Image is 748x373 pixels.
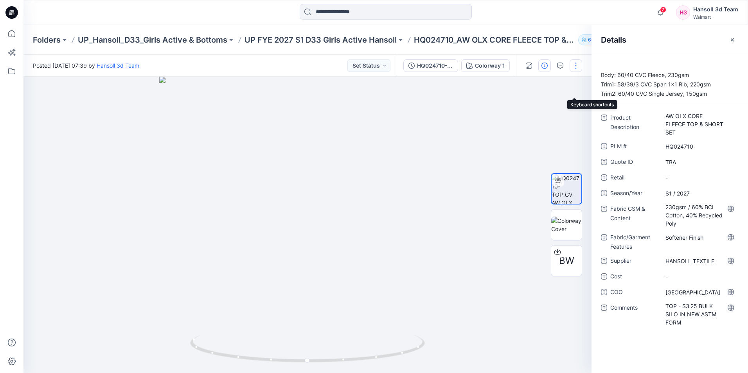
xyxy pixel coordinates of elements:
span: Cost [610,272,657,283]
span: Comments [610,303,657,327]
span: Vietnam [665,288,734,296]
a: UP FYE 2027 S1 D33 Girls Active Hansoll [245,34,397,45]
span: Posted [DATE] 07:39 by [33,61,139,70]
p: Body: 60/40 CVC Fleece, 230gsm Trim1: 58/39/3 CVC Span 1x1 Rib, 220gsm Trim2: 60/40 CVC Single Je... [592,70,748,99]
button: Details [538,59,551,72]
span: Season/Year [610,188,657,199]
span: Quote ID [610,157,657,168]
a: Folders [33,34,61,45]
div: HQ024710-TOP_GV_ AW OLX CORE FLEECE TOP & SHORT SET_PLUS [417,61,453,70]
span: Product Description [610,113,657,137]
span: Softener Finish [665,233,734,242]
button: Colorway 1 [461,59,510,72]
button: HQ024710-TOP_GV_ AW OLX CORE FLEECE TOP & SHORT SET_PLUS [403,59,458,72]
span: COO [610,287,657,298]
span: Supplier [610,256,657,267]
span: HANSOLL TEXTILE [665,257,734,265]
span: HQ024710 [665,142,734,151]
a: UP_Hansoll_D33_Girls Active & Bottoms [78,34,227,45]
span: BW [559,254,574,268]
h2: Details [601,35,626,45]
span: Fabric GSM & Content [610,204,657,228]
div: Colorway 1 [475,61,505,70]
span: 230gsm / 60% BCI Cotton, 40% Recycled Poly [665,203,734,228]
div: H3 [676,5,690,20]
span: - [665,174,734,182]
span: - [665,273,734,281]
span: PLM # [610,142,657,152]
p: 69 [588,36,594,44]
p: HQ024710_AW OLX CORE FLEECE TOP & SHORT SET_PLUS [414,34,575,45]
span: S1 / 2027 [665,189,734,197]
img: Colorway Cover [551,217,582,233]
span: TBA [665,158,734,166]
a: Hansoll 3d Team [97,62,139,69]
span: Retail [610,173,657,184]
span: AW OLX CORE FLEECE TOP & SHORT SET [665,112,734,136]
span: Fabric/Garment Features [610,233,657,251]
span: TOP - S3'25 BULK SILO IN NEW ASTM FORM [665,302,734,326]
div: Hansoll 3d Team [693,5,738,14]
button: 69 [578,34,604,45]
img: HQ024710-TOP_GV_ AW OLX CORE FLEECE TOP & SHORT SET_PLUS [552,174,581,204]
div: Walmart [693,14,738,20]
span: 7 [660,7,666,13]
